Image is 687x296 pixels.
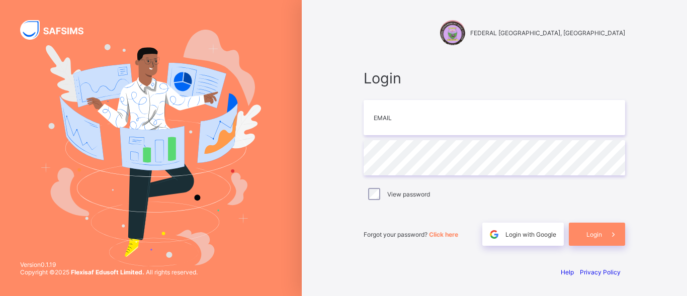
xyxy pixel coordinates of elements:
a: Help [561,268,574,276]
a: Privacy Policy [580,268,621,276]
span: Forgot your password? [364,231,458,238]
img: google.396cfc9801f0270233282035f929180a.svg [488,229,500,240]
a: Click here [429,231,458,238]
span: Login [586,231,602,238]
strong: Flexisaf Edusoft Limited. [71,268,144,276]
img: SAFSIMS Logo [20,20,96,40]
span: Version 0.1.19 [20,261,198,268]
span: Login with Google [505,231,556,238]
span: Login [364,69,625,87]
span: Copyright © 2025 All rights reserved. [20,268,198,276]
label: View password [387,190,430,198]
span: FEDERAL [GEOGRAPHIC_DATA], [GEOGRAPHIC_DATA] [470,29,625,37]
img: Hero Image [41,30,261,266]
